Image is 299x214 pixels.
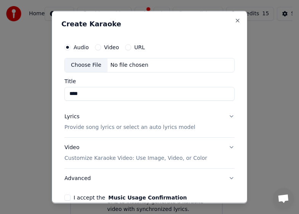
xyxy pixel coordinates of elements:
[64,137,235,168] button: VideoCustomize Karaoke Video: Use Image, Video, or Color
[61,20,238,27] h2: Create Karaoke
[108,195,187,200] button: I accept the
[64,113,79,120] div: Lyrics
[74,195,187,200] label: I accept the
[64,123,195,131] p: Provide song lyrics or select an auto lyrics model
[74,44,89,50] label: Audio
[64,106,235,137] button: LyricsProvide song lyrics or select an auto lyrics model
[108,61,151,69] div: No file chosen
[64,143,207,162] div: Video
[104,44,119,50] label: Video
[64,168,235,188] button: Advanced
[64,154,207,162] p: Customize Karaoke Video: Use Image, Video, or Color
[64,78,235,84] label: Title
[65,58,108,72] div: Choose File
[134,44,145,50] label: URL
